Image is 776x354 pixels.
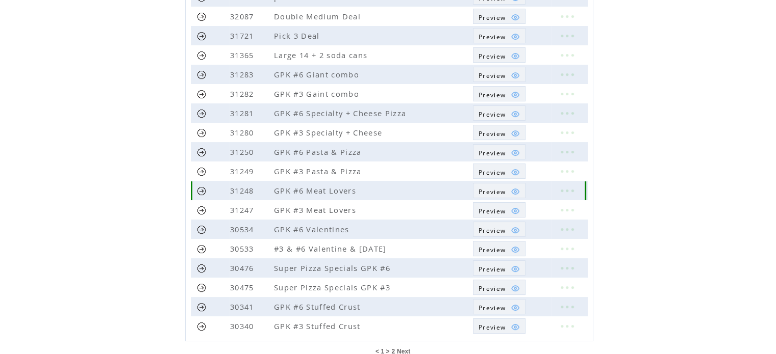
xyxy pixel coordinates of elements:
img: eye.png [511,322,520,332]
span: Show MMS preview [479,168,506,177]
img: eye.png [511,168,520,177]
a: Preview [473,105,525,121]
span: Show MMS preview [479,13,506,22]
span: Super Pizza Specials GPK #6 [274,263,393,273]
a: Preview [473,9,525,24]
span: Show MMS preview [479,71,506,80]
a: Preview [473,222,525,237]
span: #3 & #6 Valentine & [DATE] [274,243,389,254]
span: 30475 [230,282,257,292]
a: Preview [473,183,525,198]
a: Preview [473,318,525,334]
span: GPK #3 Gaint combo [274,89,362,99]
span: 31247 [230,205,257,215]
span: Show MMS preview [479,284,506,293]
span: 31282 [230,89,257,99]
span: 31280 [230,127,257,138]
span: Show MMS preview [479,304,506,312]
a: Preview [473,86,525,101]
span: Show MMS preview [479,110,506,119]
span: Show MMS preview [479,52,506,61]
span: Pick 3 Deal [274,31,322,41]
a: Preview [473,47,525,63]
span: 30476 [230,263,257,273]
span: GPK #6 Specialty + Cheese Pizza [274,108,409,118]
span: Show MMS preview [479,323,506,332]
span: Show MMS preview [479,246,506,254]
span: Show MMS preview [479,129,506,138]
span: 30341 [230,302,257,312]
a: Preview [473,202,525,217]
span: Show MMS preview [479,33,506,41]
span: Show MMS preview [479,149,506,157]
img: eye.png [511,110,520,119]
span: 30534 [230,224,257,234]
span: Show MMS preview [479,207,506,215]
span: 30533 [230,243,257,254]
span: 31249 [230,166,257,176]
span: GPK #6 Valentines [274,224,352,234]
img: eye.png [511,206,520,215]
img: eye.png [511,129,520,138]
span: 31365 [230,50,257,60]
img: eye.png [511,148,520,157]
a: Preview [473,164,525,179]
span: Show MMS preview [479,187,506,196]
span: Large 14 + 2 soda cans [274,50,370,60]
a: Preview [473,260,525,276]
span: Show MMS preview [479,91,506,99]
img: eye.png [511,51,520,61]
a: Preview [473,144,525,159]
img: eye.png [511,264,520,274]
img: eye.png [511,303,520,312]
img: eye.png [511,32,520,41]
span: GPK #6 Meat Lovers [274,185,359,196]
a: Preview [473,241,525,256]
a: Preview [473,125,525,140]
img: eye.png [511,226,520,235]
img: eye.png [511,71,520,80]
span: 31248 [230,185,257,196]
span: 31281 [230,108,257,118]
span: GPK #6 Stuffed Crust [274,302,363,312]
span: Show MMS preview [479,265,506,274]
img: eye.png [511,245,520,254]
span: 31283 [230,69,257,79]
span: Show MMS preview [479,226,506,235]
img: eye.png [511,90,520,99]
img: eye.png [511,13,520,22]
a: Preview [473,28,525,43]
span: 31721 [230,31,257,41]
span: GPK #6 Pasta & Pizza [274,147,364,157]
img: eye.png [511,187,520,196]
span: GPK #3 Stuffed Crust [274,321,363,331]
span: 32087 [230,11,257,21]
a: Preview [473,280,525,295]
img: eye.png [511,284,520,293]
span: GPK #3 Specialty + Cheese [274,127,385,138]
span: 31250 [230,147,257,157]
span: 30340 [230,321,257,331]
span: GPK #3 Meat Lovers [274,205,359,215]
span: GPK #6 Giant combo [274,69,362,79]
a: Preview [473,67,525,82]
span: Double Medium Deal [274,11,363,21]
a: Preview [473,299,525,314]
span: Super Pizza Specials GPK #3 [274,282,393,292]
span: GPK #3 Pasta & Pizza [274,166,364,176]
